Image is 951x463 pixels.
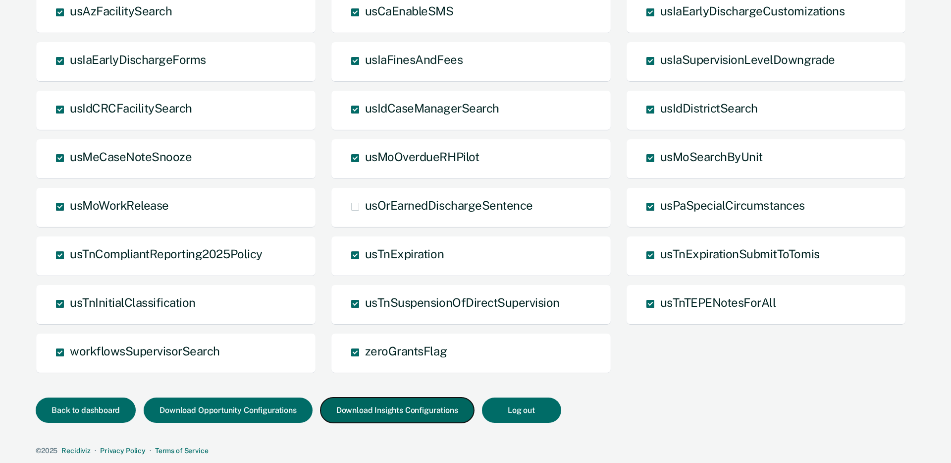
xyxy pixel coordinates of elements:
[70,247,263,261] span: usTnCompliantReporting2025Policy
[365,295,560,309] span: usTnSuspensionOfDirectSupervision
[365,53,463,66] span: usIaFinesAndFees
[482,398,561,423] button: Log out
[155,447,209,455] a: Terms of Service
[365,101,499,115] span: usIdCaseManagerSearch
[365,198,533,212] span: usOrEarnedDischargeSentence
[365,247,444,261] span: usTnExpiration
[365,344,447,358] span: zeroGrantsFlag
[144,398,312,423] button: Download Opportunity Configurations
[70,150,192,164] span: usMeCaseNoteSnooze
[660,150,763,164] span: usMoSearchByUnit
[70,198,169,212] span: usMoWorkRelease
[36,447,57,455] span: © 2025
[70,53,206,66] span: usIaEarlyDischargeForms
[36,447,911,455] div: · ·
[660,4,845,18] span: usIaEarlyDischargeCustomizations
[660,198,805,212] span: usPaSpecialCircumstances
[70,344,220,358] span: workflowsSupervisorSearch
[660,247,820,261] span: usTnExpirationSubmitToTomis
[36,406,144,414] a: Back to dashboard
[36,398,136,423] button: Back to dashboard
[70,4,172,18] span: usAzFacilitySearch
[61,447,91,455] a: Recidiviz
[660,53,835,66] span: usIaSupervisionLevelDowngrade
[660,295,776,309] span: usTnTEPENotesForAll
[365,4,454,18] span: usCaEnableSMS
[320,398,474,423] button: Download Insights Configurations
[660,101,758,115] span: usIdDistrictSearch
[70,295,196,309] span: usTnInitialClassification
[70,101,192,115] span: usIdCRCFacilitySearch
[100,447,146,455] a: Privacy Policy
[365,150,479,164] span: usMoOverdueRHPilot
